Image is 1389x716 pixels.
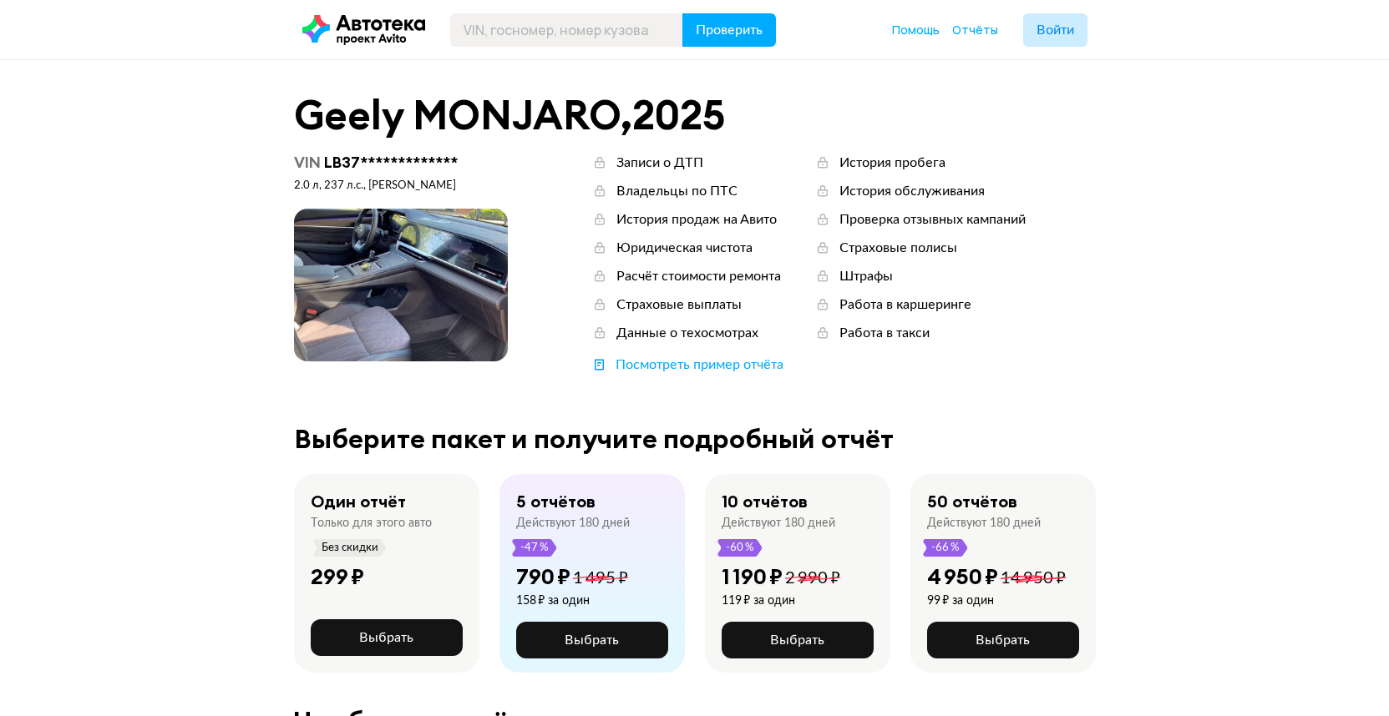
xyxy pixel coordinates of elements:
[1001,570,1066,587] span: 14 950 ₽
[1037,23,1074,37] span: Войти
[722,516,835,531] div: Действуют 180 дней
[976,633,1030,647] span: Выбрать
[516,516,630,531] div: Действуют 180 дней
[785,570,840,587] span: 2 990 ₽
[616,210,777,229] div: История продаж на Авито
[927,622,1079,658] button: Выбрать
[927,516,1041,531] div: Действуют 180 дней
[516,593,628,608] div: 158 ₽ за один
[839,154,945,172] div: История пробега
[839,324,930,342] div: Работа в такси
[359,631,413,644] span: Выбрать
[616,295,742,314] div: Страховые выплаты
[722,593,840,608] div: 119 ₽ за один
[294,424,1096,454] div: Выберите пакет и получите подробный отчёт
[770,633,824,647] span: Выбрать
[591,355,783,374] a: Посмотреть пример отчёта
[839,267,893,285] div: Штрафы
[839,182,985,200] div: История обслуживания
[450,13,683,47] input: VIN, госномер, номер кузова
[927,593,1066,608] div: 99 ₽ за один
[722,563,783,590] div: 1 190 ₽
[516,563,570,590] div: 790 ₽
[311,619,463,656] button: Выбрать
[682,13,776,47] button: Проверить
[294,179,508,194] div: 2.0 л, 237 л.c., [PERSON_NAME]
[952,22,998,38] a: Отчёты
[725,539,755,557] span: -60 %
[616,355,783,374] div: Посмотреть пример отчёта
[839,210,1026,229] div: Проверка отзывных кампаний
[927,563,998,590] div: 4 950 ₽
[722,622,874,658] button: Выбрать
[616,324,758,342] div: Данные о техосмотрах
[930,539,961,557] span: -66 %
[516,491,596,512] div: 5 отчётов
[321,539,379,557] span: Без скидки
[573,570,628,587] span: 1 495 ₽
[311,516,432,531] div: Только для этого авто
[696,23,763,37] span: Проверить
[839,239,957,257] div: Страховые полисы
[616,154,703,172] div: Записи о ДТП
[294,93,1096,137] div: Geely MONJARO , 2025
[616,267,781,285] div: Расчёт стоимости ремонта
[565,633,619,647] span: Выбрать
[311,563,364,590] div: 299 ₽
[839,295,971,314] div: Работа в каршеринге
[516,622,668,658] button: Выбрать
[616,182,738,200] div: Владельцы по ПТС
[311,491,406,512] div: Один отчёт
[722,491,808,512] div: 10 отчётов
[616,239,753,257] div: Юридическая чистота
[1023,13,1087,47] button: Войти
[294,153,321,172] span: VIN
[927,491,1017,512] div: 50 отчётов
[892,22,940,38] a: Помощь
[520,539,550,557] span: -47 %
